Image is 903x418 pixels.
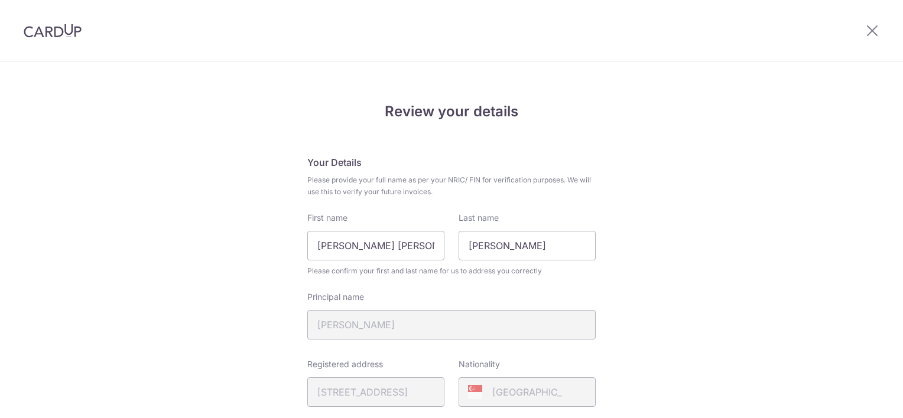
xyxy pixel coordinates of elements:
span: Please provide your full name as per your NRIC/ FIN for verification purposes. We will use this t... [307,174,596,198]
label: Last name [459,212,499,224]
span: Please confirm your first and last name for us to address you correctly [307,265,596,277]
label: First name [307,212,347,224]
input: Last name [459,231,596,260]
h4: Review your details [307,101,596,122]
input: First Name [307,231,444,260]
img: CardUp [24,24,82,38]
h5: Your Details [307,155,596,169]
label: Nationality [459,358,500,370]
label: Principal name [307,291,364,303]
label: Registered address [307,358,383,370]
